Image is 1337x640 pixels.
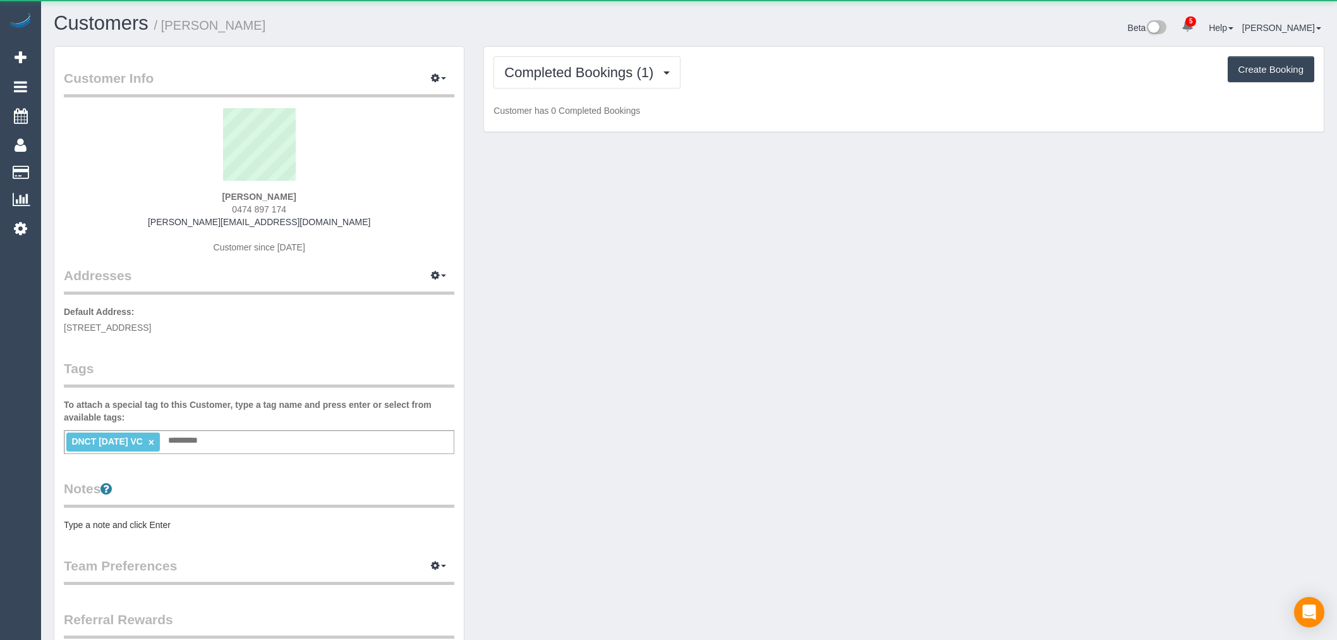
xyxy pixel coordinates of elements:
[214,242,305,252] span: Customer since [DATE]
[1242,23,1321,33] a: [PERSON_NAME]
[1185,16,1196,27] span: 5
[64,557,454,585] legend: Team Preferences
[1128,23,1167,33] a: Beta
[64,398,454,424] label: To attach a special tag to this Customer, type a tag name and press enter or select from availabl...
[64,610,454,639] legend: Referral Rewards
[64,519,454,531] pre: Type a note and click Enter
[1294,597,1324,627] div: Open Intercom Messenger
[504,65,660,80] span: Completed Bookings (1)
[154,18,266,32] small: / [PERSON_NAME]
[71,436,143,446] span: DNCT [DATE] VC
[64,69,454,97] legend: Customer Info
[8,13,33,30] img: Automaid Logo
[493,104,1314,117] p: Customer has 0 Completed Bookings
[1175,13,1200,40] a: 5
[148,217,370,227] a: [PERSON_NAME][EMAIL_ADDRESS][DOMAIN_NAME]
[1146,20,1166,37] img: New interface
[64,479,454,508] legend: Notes
[64,359,454,388] legend: Tags
[54,12,148,34] a: Customers
[493,56,681,89] button: Completed Bookings (1)
[222,192,296,202] strong: [PERSON_NAME]
[1228,56,1314,83] button: Create Booking
[232,204,286,214] span: 0474 897 174
[64,305,135,318] label: Default Address:
[1209,23,1233,33] a: Help
[148,437,154,448] a: ×
[64,323,151,333] span: [STREET_ADDRESS]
